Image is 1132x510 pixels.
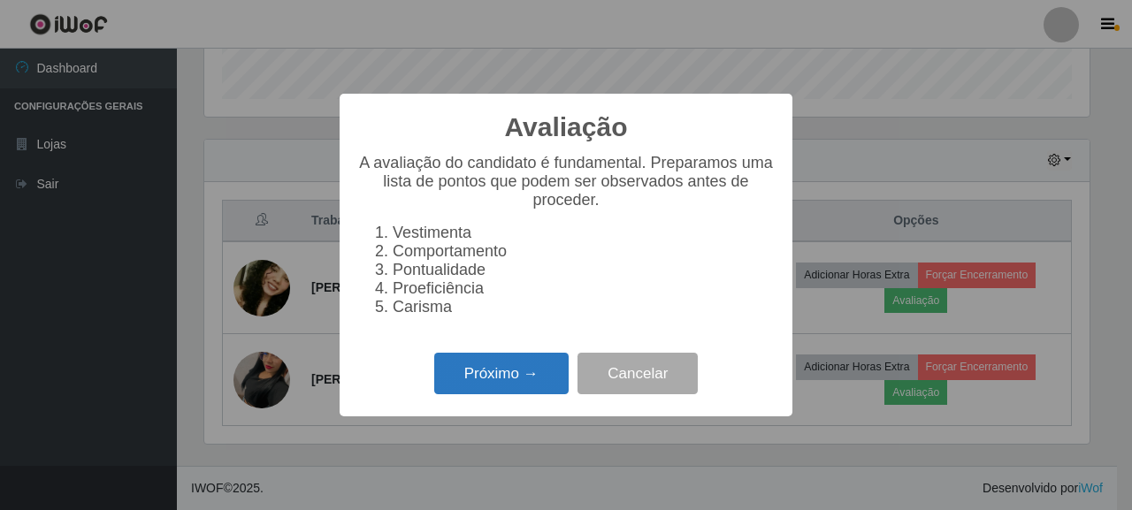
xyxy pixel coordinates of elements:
[393,224,775,242] li: Vestimenta
[505,111,628,143] h2: Avaliação
[357,154,775,209] p: A avaliação do candidato é fundamental. Preparamos uma lista de pontos que podem ser observados a...
[393,298,775,316] li: Carisma
[393,242,775,261] li: Comportamento
[393,261,775,279] li: Pontualidade
[434,353,569,394] button: Próximo →
[393,279,775,298] li: Proeficiência
[577,353,698,394] button: Cancelar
